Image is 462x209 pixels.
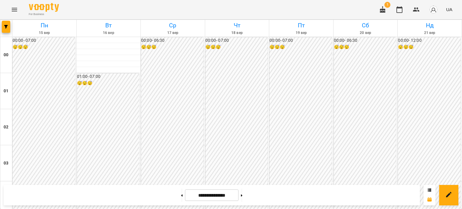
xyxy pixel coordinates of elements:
img: Voopty Logo [29,3,59,12]
h6: 01 [4,88,8,94]
h6: 18 вер [206,30,268,36]
h6: 😴😴😴 [334,44,396,51]
img: avatar_s.png [429,5,438,14]
h6: 00:00 - 06:30 [334,37,396,44]
h6: 17 вер [142,30,204,36]
h6: 00:00 - 07:00 [205,37,268,44]
h6: 😴😴😴 [77,80,140,87]
h6: 😴😴😴 [398,44,460,51]
h6: 00:00 - 07:00 [269,37,332,44]
h6: 01:00 - 07:00 [77,73,140,80]
h6: 00 [4,52,8,58]
h6: Вт [78,21,140,30]
h6: 21 вер [399,30,461,36]
h6: Ср [142,21,204,30]
h6: 20 вер [334,30,397,36]
h6: Сб [334,21,397,30]
h6: Нд [399,21,461,30]
span: For Business [29,12,59,16]
h6: 16 вер [78,30,140,36]
h6: Пн [13,21,75,30]
h6: Чт [206,21,268,30]
button: Menu [7,2,22,17]
h6: 00:00 - 06:30 [141,37,204,44]
h6: 😴😴😴 [205,44,268,51]
h6: 15 вер [13,30,75,36]
h6: 😴😴😴 [13,44,75,51]
h6: 03 [4,160,8,167]
h6: 😴😴😴 [269,44,332,51]
h6: 00:00 - 07:00 [13,37,75,44]
span: UA [446,6,452,13]
span: 1 [384,2,390,8]
h6: 00:00 - 12:00 [398,37,460,44]
h6: 😴😴😴 [141,44,204,51]
h6: Пт [270,21,332,30]
button: UA [444,4,455,15]
h6: 19 вер [270,30,332,36]
h6: 02 [4,124,8,131]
